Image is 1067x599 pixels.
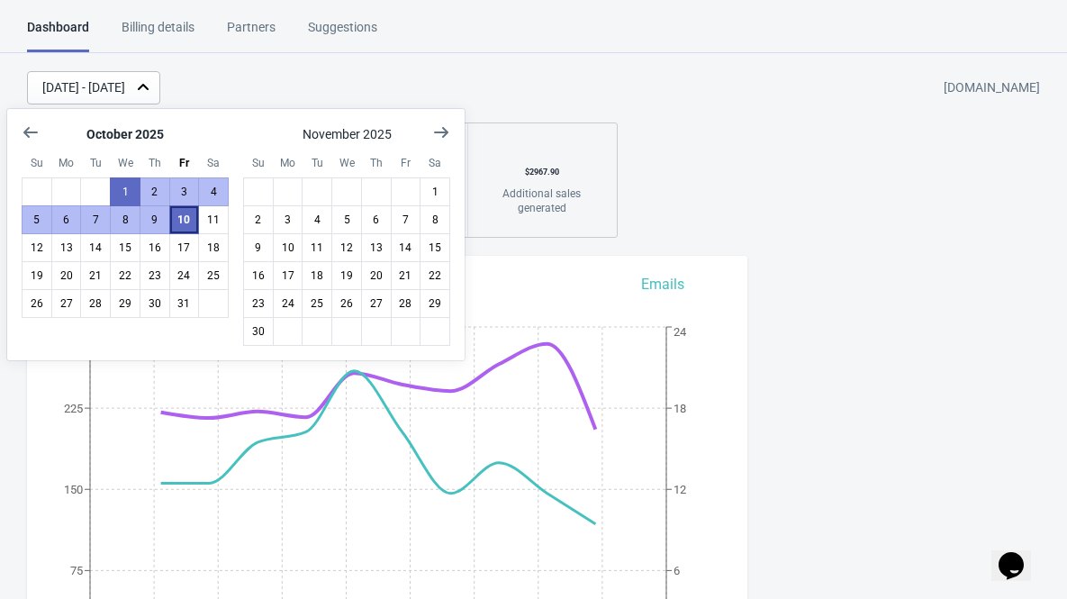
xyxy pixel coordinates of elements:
div: Additional sales generated [486,186,597,215]
button: November 3 2025 [273,205,303,234]
button: October 22 2025 [110,261,140,290]
button: October 8 2025 [110,205,140,234]
div: Thursday [361,148,392,178]
div: [DOMAIN_NAME] [944,72,1040,104]
button: November 15 2025 [420,233,450,262]
div: Wednesday [110,148,140,178]
div: Friday [391,148,421,178]
tspan: 225 [64,402,83,415]
div: [DATE] - [DATE] [42,78,125,97]
button: October 6 2025 [51,205,82,234]
iframe: chat widget [991,527,1049,581]
button: October 28 2025 [80,289,111,318]
button: October 16 2025 [140,233,170,262]
button: November 2 2025 [243,205,274,234]
button: November 22 2025 [420,261,450,290]
button: November 8 2025 [420,205,450,234]
button: October 19 2025 [22,261,52,290]
button: October 25 2025 [198,261,229,290]
button: November 24 2025 [273,289,303,318]
button: October 11 2025 [198,205,229,234]
button: October 29 2025 [110,289,140,318]
button: October 4 2025 [198,177,229,206]
button: November 9 2025 [243,233,274,262]
button: October 18 2025 [198,233,229,262]
div: Sunday [22,148,52,178]
button: October 31 2025 [169,289,200,318]
div: Billing details [122,18,194,50]
tspan: 12 [674,483,686,496]
div: Saturday [420,148,450,178]
button: October 13 2025 [51,233,82,262]
button: November 7 2025 [391,205,421,234]
button: November 11 2025 [302,233,332,262]
button: October 3 2025 [169,177,200,206]
div: Monday [273,148,303,178]
button: November 26 2025 [331,289,362,318]
button: November 10 2025 [273,233,303,262]
div: Dashboard [27,18,89,52]
button: October 1 2025 [110,177,140,206]
button: November 12 2025 [331,233,362,262]
tspan: 24 [674,325,687,339]
button: November 14 2025 [391,233,421,262]
button: November 6 2025 [361,205,392,234]
button: October 21 2025 [80,261,111,290]
div: Friday [169,148,200,178]
tspan: 18 [674,402,686,415]
div: Tuesday [80,148,111,178]
button: November 4 2025 [302,205,332,234]
div: Suggestions [308,18,377,50]
div: $ 2967.90 [486,158,597,186]
button: October 17 2025 [169,233,200,262]
div: Tuesday [302,148,332,178]
button: October 23 2025 [140,261,170,290]
button: October 9 2025 [140,205,170,234]
div: Thursday [140,148,170,178]
tspan: 150 [64,483,83,496]
button: November 23 2025 [243,289,274,318]
div: Monday [51,148,82,178]
button: October 5 2025 [22,205,52,234]
button: November 21 2025 [391,261,421,290]
button: Show previous month, September 2025 [14,116,47,149]
button: November 17 2025 [273,261,303,290]
button: November 19 2025 [331,261,362,290]
button: November 16 2025 [243,261,274,290]
button: November 1 2025 [420,177,450,206]
div: Sunday [243,148,274,178]
button: November 5 2025 [331,205,362,234]
button: October 12 2025 [22,233,52,262]
button: November 25 2025 [302,289,332,318]
div: Saturday [198,148,229,178]
div: Partners [227,18,276,50]
button: November 18 2025 [302,261,332,290]
tspan: 6 [674,564,680,577]
button: October 27 2025 [51,289,82,318]
button: October 24 2025 [169,261,200,290]
button: October 15 2025 [110,233,140,262]
button: November 30 2025 [243,317,274,346]
button: Show next month, December 2025 [425,116,457,149]
button: October 7 2025 [80,205,111,234]
tspan: 75 [70,564,83,577]
button: Today October 10 2025 [169,205,200,234]
button: October 26 2025 [22,289,52,318]
button: November 20 2025 [361,261,392,290]
button: November 13 2025 [361,233,392,262]
button: October 20 2025 [51,261,82,290]
button: October 2 2025 [140,177,170,206]
button: November 28 2025 [391,289,421,318]
button: November 27 2025 [361,289,392,318]
div: Wednesday [331,148,362,178]
button: October 30 2025 [140,289,170,318]
button: October 14 2025 [80,233,111,262]
button: November 29 2025 [420,289,450,318]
